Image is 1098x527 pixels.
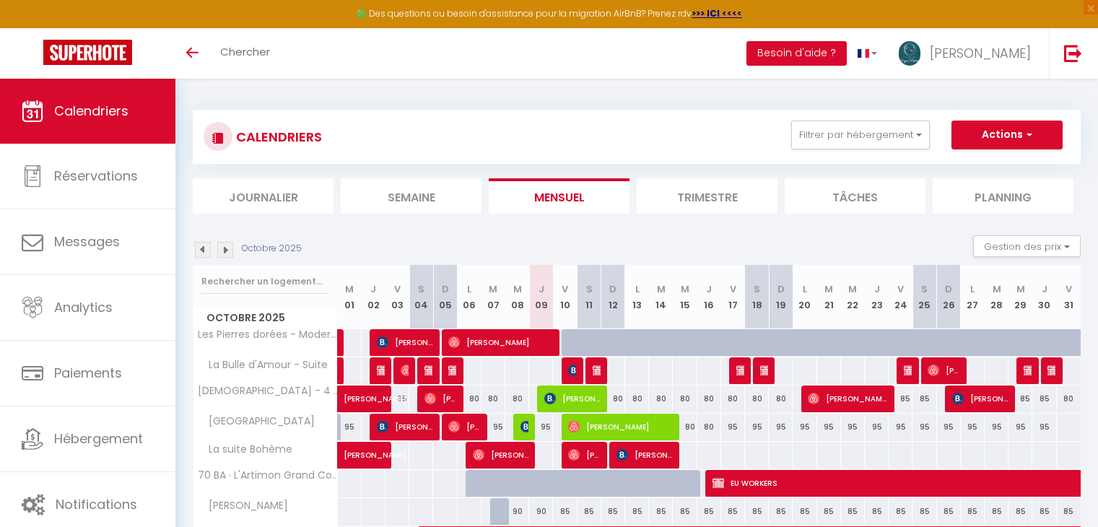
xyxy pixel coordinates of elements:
div: 85 [985,498,1008,525]
th: 17 [721,265,745,329]
span: Analytics [54,298,113,316]
th: 29 [1008,265,1032,329]
abbr: S [418,282,424,296]
th: 25 [912,265,936,329]
button: Actions [951,121,1063,149]
div: 80 [673,386,697,412]
div: 80 [1057,386,1081,412]
a: >>> ICI <<<< [692,7,742,19]
abbr: L [635,282,640,296]
span: [PERSON_NAME] [448,328,552,356]
div: 85 [817,498,841,525]
th: 09 [529,265,553,329]
th: 01 [338,265,362,329]
abbr: J [370,282,376,296]
th: 13 [625,265,649,329]
th: 24 [889,265,912,329]
div: 85 [553,498,577,525]
a: Chercher [209,28,281,79]
img: Super Booking [43,40,132,65]
span: [PERSON_NAME] [377,357,385,384]
th: 15 [673,265,697,329]
a: ... [PERSON_NAME] [888,28,1049,79]
img: ... [899,41,920,66]
span: Maud Oillic [1024,357,1032,384]
span: Messages [54,232,120,251]
span: [PERSON_NAME] [904,357,912,384]
span: [PERSON_NAME] [568,413,671,440]
div: 85 [841,498,865,525]
span: [PERSON_NAME] [930,44,1031,62]
div: 85 [625,498,649,525]
span: [PERSON_NAME] [616,441,672,469]
span: [PERSON_NAME] [568,357,576,384]
abbr: M [345,282,354,296]
span: Paiements [54,364,122,382]
span: 70 BA · L'Artimon Grand Confort - 4 chambres [196,470,340,481]
span: [PERSON_NAME] [448,357,456,384]
span: [PERSON_NAME] [377,328,432,356]
div: 85 [1032,386,1056,412]
span: [PERSON_NAME] [593,357,601,384]
button: Besoin d'aide ? [746,41,847,66]
th: 27 [961,265,985,329]
span: [PERSON_NAME] [928,357,959,384]
div: 85 [1008,386,1032,412]
li: Mensuel [489,178,629,214]
abbr: V [394,282,401,296]
abbr: L [467,282,471,296]
div: 95 [1008,414,1032,440]
th: 22 [841,265,865,329]
div: 85 [937,498,961,525]
div: 95 [937,414,961,440]
div: 80 [482,386,505,412]
span: [PERSON_NAME] [401,357,409,384]
th: 12 [601,265,625,329]
span: [PERSON_NAME] [736,357,744,384]
li: Semaine [341,178,482,214]
li: Journalier [193,178,334,214]
th: 10 [553,265,577,329]
span: [PERSON_NAME] [520,413,528,440]
div: 85 [1032,498,1056,525]
span: La suite Bohème [196,442,296,458]
div: 80 [721,386,745,412]
span: [PERSON_NAME] [377,413,432,440]
span: [PERSON_NAME] [424,357,432,384]
span: [PERSON_NAME]-juillien [952,385,1008,412]
abbr: M [848,282,857,296]
span: [PERSON_NAME] [448,413,480,440]
div: 80 [673,414,697,440]
th: 04 [409,265,433,329]
div: 95 [793,414,816,440]
div: 90 [505,498,529,525]
abbr: M [1016,282,1025,296]
span: Octobre 2025 [193,308,337,328]
abbr: M [489,282,497,296]
img: logout [1064,44,1082,62]
div: 80 [697,386,721,412]
th: 05 [433,265,457,329]
abbr: M [993,282,1001,296]
div: 95 [338,414,362,440]
abbr: D [945,282,952,296]
abbr: S [754,282,760,296]
div: 85 [697,498,721,525]
abbr: D [777,282,785,296]
div: 85 [578,498,601,525]
abbr: D [442,282,449,296]
div: 85 [889,386,912,412]
div: 85 [889,498,912,525]
div: 95 [721,414,745,440]
li: Trimestre [637,178,777,214]
span: La Bulle d'Amour - Suite [196,357,331,373]
div: 95 [817,414,841,440]
th: 21 [817,265,841,329]
span: [PERSON_NAME] [760,357,768,384]
a: [PERSON_NAME] [338,386,362,413]
div: 95 [841,414,865,440]
abbr: M [681,282,689,296]
div: 80 [625,386,649,412]
th: 31 [1057,265,1081,329]
abbr: J [706,282,712,296]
